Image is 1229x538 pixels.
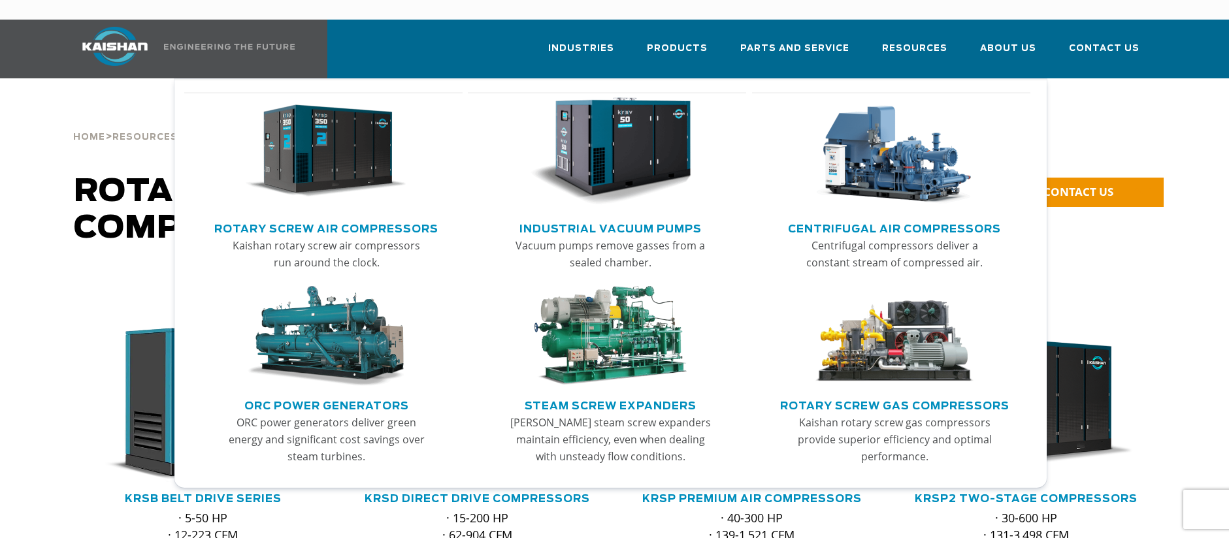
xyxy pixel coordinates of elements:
a: Rotary Screw Gas Compressors [780,394,1009,414]
span: Resources [112,133,178,142]
a: Industrial Vacuum Pumps [519,217,702,237]
img: thumb-Steam-Screw-Expanders [530,286,691,387]
span: Contact Us [1069,41,1139,56]
div: krsb30 [87,325,320,482]
a: KRSP Premium Air Compressors [642,494,862,504]
p: Vacuum pumps remove gasses from a sealed chamber. [508,237,712,271]
span: Products [647,41,708,56]
img: kaishan logo [66,27,164,66]
img: thumb-ORC-Power-Generators [246,286,406,387]
span: Industries [548,41,614,56]
span: About Us [980,41,1036,56]
span: Parts and Service [740,41,849,56]
a: ORC Power Generators [244,394,409,414]
a: Home [73,131,105,142]
a: Resources [882,31,947,76]
a: Centrifugal Air Compressors [788,217,1001,237]
p: ORC power generators deliver green energy and significant cost savings over steam turbines. [225,414,429,465]
p: Centrifugal compressors deliver a constant stream of compressed air. [793,237,996,271]
a: Kaishan USA [66,20,297,78]
p: Kaishan rotary screw gas compressors provide superior efficiency and optimal performance. [793,414,996,465]
img: Engineering the future [164,44,295,50]
a: Rotary Screw Air Compressors [214,217,438,237]
a: Industries [548,31,614,76]
span: Home [73,133,105,142]
img: thumb-Rotary-Screw-Air-Compressors [246,97,406,206]
a: Steam Screw Expanders [525,394,696,414]
p: [PERSON_NAME] steam screw expanders maintain efficiency, even when dealing with unsteady flow con... [508,414,712,465]
a: Parts and Service [740,31,849,76]
img: thumb-Industrial-Vacuum-Pumps [530,97,691,206]
img: thumb-Rotary-Screw-Gas-Compressors [814,286,975,387]
a: KRSB Belt Drive Series [125,494,282,504]
div: > > [73,98,216,148]
a: Resources [112,131,178,142]
span: Rotary Screw Air Compressors [74,176,433,244]
a: Contact Us [1069,31,1139,76]
img: thumb-Centrifugal-Air-Compressors [814,97,975,206]
a: CONTACT US [1002,178,1164,207]
a: Products [647,31,708,76]
span: Resources [882,41,947,56]
a: KRSD Direct Drive Compressors [365,494,590,504]
p: Kaishan rotary screw air compressors run around the clock. [225,237,429,271]
span: CONTACT US [1043,184,1113,199]
a: KRSP2 Two-Stage Compressors [915,494,1138,504]
a: About Us [980,31,1036,76]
